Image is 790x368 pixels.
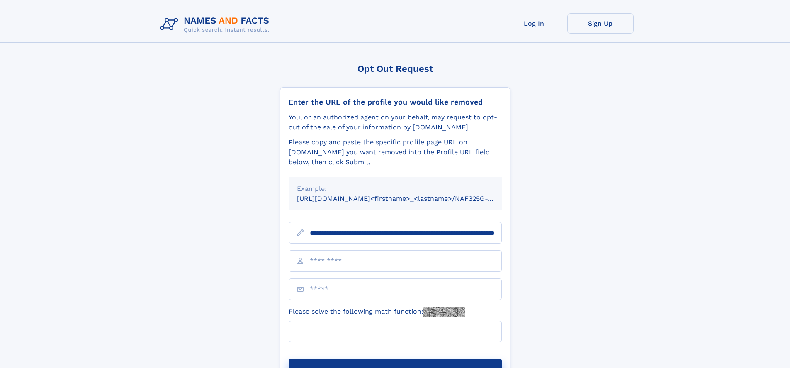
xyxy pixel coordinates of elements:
[280,63,510,74] div: Opt Out Request
[157,13,276,36] img: Logo Names and Facts
[501,13,567,34] a: Log In
[289,137,502,167] div: Please copy and paste the specific profile page URL on [DOMAIN_NAME] you want removed into the Pr...
[289,97,502,107] div: Enter the URL of the profile you would like removed
[567,13,634,34] a: Sign Up
[289,112,502,132] div: You, or an authorized agent on your behalf, may request to opt-out of the sale of your informatio...
[289,307,465,317] label: Please solve the following math function:
[297,184,493,194] div: Example:
[297,195,518,202] small: [URL][DOMAIN_NAME]<firstname>_<lastname>/NAF325G-xxxxxxxx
